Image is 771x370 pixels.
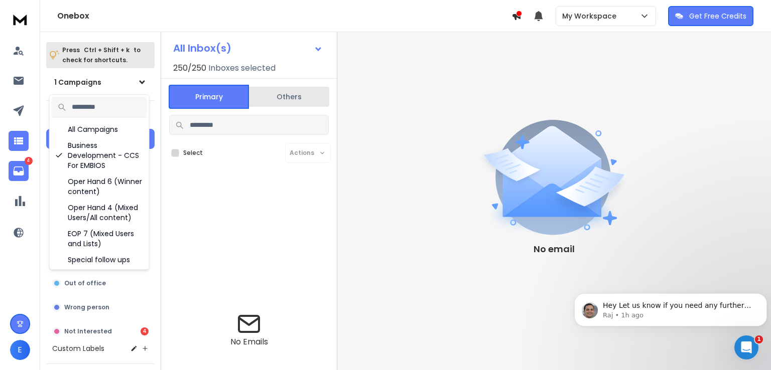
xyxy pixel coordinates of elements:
iframe: Intercom notifications message [570,272,771,343]
p: Get Free Credits [689,11,746,21]
p: Wrong person [64,303,109,311]
h1: Onebox [57,10,511,22]
iframe: Intercom live chat [734,335,758,359]
p: Not Interested [64,327,112,335]
div: Special follow ups [52,252,147,268]
div: Oper Hand 4 (Mixed Users/All content) [52,200,147,226]
h3: Custom Labels [52,343,104,353]
button: Others [249,86,329,108]
img: logo [10,10,30,29]
h1: 1 Campaigns [54,77,101,87]
span: E [10,340,30,360]
button: Primary [169,85,249,109]
p: My Workspace [562,11,620,21]
p: Press to check for shortcuts. [62,45,141,65]
p: Out of office [64,279,106,287]
p: No email [534,242,575,256]
span: 1 [755,335,763,343]
div: 4 [141,327,149,335]
div: Business Development - CCS For EMBIOS [52,137,147,173]
h1: All Inbox(s) [173,43,231,53]
span: Ctrl + Shift + k [82,44,131,56]
h3: Inboxes selected [208,62,276,74]
label: Select [183,149,203,157]
span: 250 / 250 [173,62,206,74]
p: No Emails [230,336,268,348]
div: All Campaigns [52,121,147,137]
p: 4 [25,157,33,165]
div: EOP 7 (Mixed Users and Lists) [52,226,147,252]
h3: Filters [46,109,155,123]
div: Oper Hand 6 (Winner content) [52,173,147,200]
